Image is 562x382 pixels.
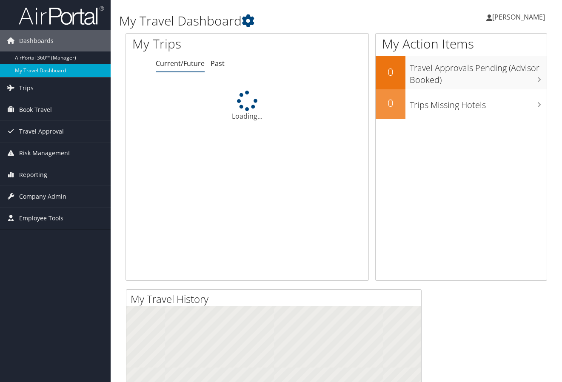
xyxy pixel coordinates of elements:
[410,95,547,111] h3: Trips Missing Hotels
[486,4,553,30] a: [PERSON_NAME]
[376,89,547,119] a: 0Trips Missing Hotels
[19,6,104,26] img: airportal-logo.png
[131,292,421,306] h2: My Travel History
[376,56,547,89] a: 0Travel Approvals Pending (Advisor Booked)
[132,35,261,53] h1: My Trips
[211,59,225,68] a: Past
[156,59,205,68] a: Current/Future
[376,35,547,53] h1: My Action Items
[376,96,405,110] h2: 0
[492,12,545,22] span: [PERSON_NAME]
[19,30,54,51] span: Dashboards
[19,208,63,229] span: Employee Tools
[19,164,47,185] span: Reporting
[119,12,409,30] h1: My Travel Dashboard
[19,121,64,142] span: Travel Approval
[410,58,547,86] h3: Travel Approvals Pending (Advisor Booked)
[126,91,368,121] div: Loading...
[19,99,52,120] span: Book Travel
[19,143,70,164] span: Risk Management
[376,65,405,79] h2: 0
[19,186,66,207] span: Company Admin
[19,77,34,99] span: Trips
